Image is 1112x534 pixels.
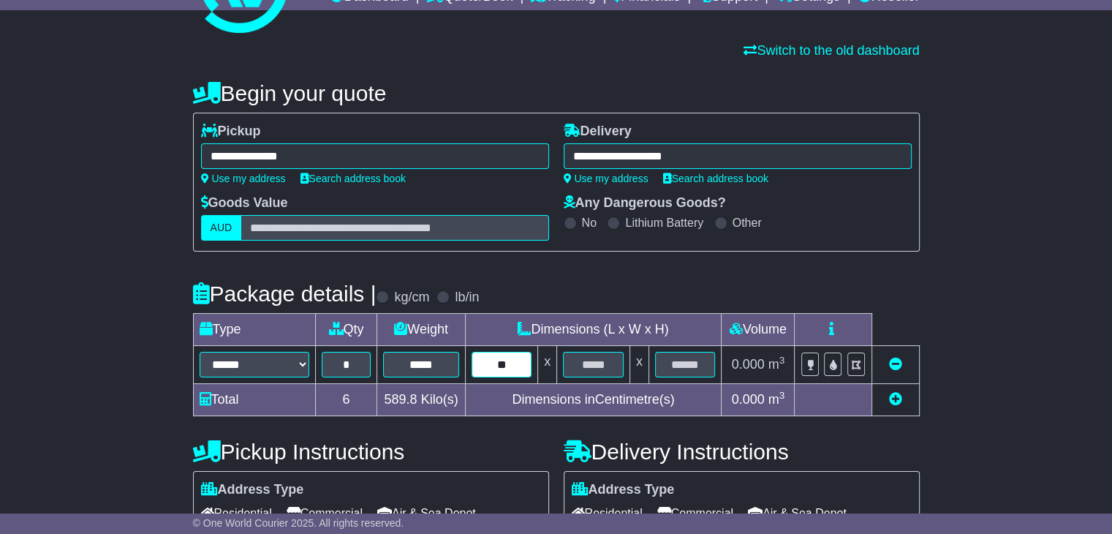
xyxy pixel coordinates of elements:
span: Commercial [657,502,733,524]
span: Commercial [287,502,363,524]
span: 0.000 [732,392,765,407]
span: 0.000 [732,357,765,372]
td: Type [193,314,315,346]
td: x [629,346,648,384]
span: Residential [201,502,272,524]
sup: 3 [779,390,785,401]
label: Other [733,216,762,230]
a: Search address book [300,173,406,184]
a: Search address book [663,173,768,184]
label: AUD [201,215,242,241]
label: Any Dangerous Goods? [564,195,726,211]
sup: 3 [779,355,785,366]
label: Pickup [201,124,261,140]
td: Volume [722,314,795,346]
a: Use my address [201,173,286,184]
td: Total [193,384,315,416]
span: 589.8 [385,392,417,407]
td: Dimensions in Centimetre(s) [465,384,722,416]
td: x [538,346,557,384]
td: Weight [377,314,465,346]
span: © One World Courier 2025. All rights reserved. [193,517,404,529]
a: Remove this item [889,357,902,372]
label: Address Type [201,482,304,498]
label: Delivery [564,124,632,140]
span: Air & Sea Depot [748,502,847,524]
td: Qty [315,314,377,346]
td: Dimensions (L x W x H) [465,314,722,346]
a: Use my address [564,173,648,184]
label: Address Type [572,482,675,498]
label: kg/cm [394,290,429,306]
td: Kilo(s) [377,384,465,416]
h4: Begin your quote [193,81,920,105]
label: lb/in [455,290,479,306]
a: Add new item [889,392,902,407]
label: No [582,216,597,230]
span: Residential [572,502,643,524]
a: Switch to the old dashboard [744,43,919,58]
label: Lithium Battery [625,216,703,230]
span: m [768,357,785,372]
label: Goods Value [201,195,288,211]
h4: Package details | [193,282,377,306]
span: m [768,392,785,407]
h4: Delivery Instructions [564,440,920,464]
td: 6 [315,384,377,416]
span: Air & Sea Depot [377,502,476,524]
h4: Pickup Instructions [193,440,549,464]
